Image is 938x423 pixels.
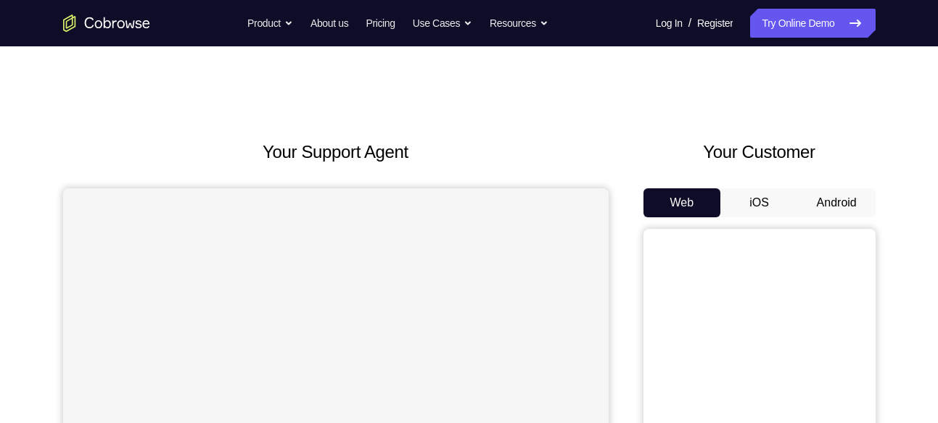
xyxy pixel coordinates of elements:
[310,9,348,38] a: About us
[490,9,548,38] button: Resources
[63,14,150,32] a: Go to the home page
[63,139,609,165] h2: Your Support Agent
[413,9,472,38] button: Use Cases
[688,14,691,32] span: /
[643,188,721,217] button: Web
[643,139,876,165] h2: Your Customer
[798,188,876,217] button: Android
[366,9,395,38] a: Pricing
[750,9,875,38] a: Try Online Demo
[720,188,798,217] button: iOS
[697,9,733,38] a: Register
[656,9,683,38] a: Log In
[247,9,293,38] button: Product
